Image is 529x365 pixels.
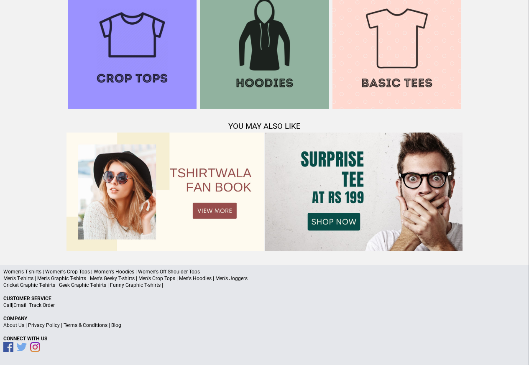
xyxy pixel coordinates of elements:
[3,335,526,342] p: Connect With Us
[3,275,526,282] p: Men's T-shirts | Men's Graphic T-shirts | Men's Geeky T-shirts | Men's Crop Tops | Men's Hoodies ...
[64,322,107,328] a: Terms & Conditions
[28,322,60,328] a: Privacy Policy
[29,302,55,308] a: Track Order
[228,122,301,131] span: YOU MAY ALSO LIKE
[3,322,526,329] p: | | |
[3,302,12,308] a: Call
[3,315,526,322] p: Company
[3,295,526,302] p: Customer Service
[3,302,526,309] p: | |
[3,322,24,328] a: About Us
[3,268,526,275] p: Women's T-shirts | Women's Crop Tops | Women's Hoodies | Women's Off Shoulder Tops
[13,302,26,308] a: Email
[3,282,526,288] p: Cricket Graphic T-shirts | Geek Graphic T-shirts | Funny Graphic T-shirts |
[111,322,121,328] a: Blog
